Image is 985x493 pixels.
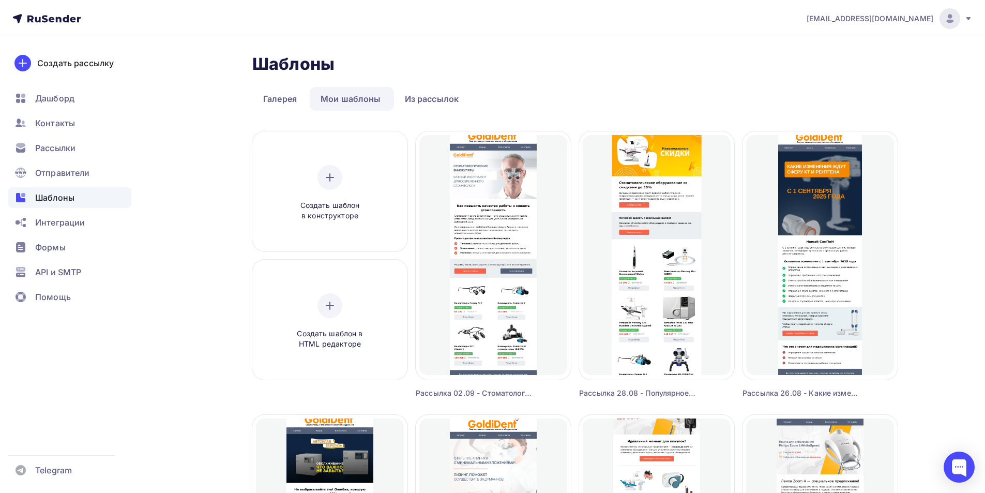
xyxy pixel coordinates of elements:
[8,187,131,208] a: Шаблоны
[281,328,379,350] span: Создать шаблон в HTML редакторе
[8,162,131,183] a: Отправители
[35,464,72,476] span: Telegram
[35,266,81,278] span: API и SMTP
[35,291,71,303] span: Помощь
[35,167,90,179] span: Отправители
[310,87,392,111] a: Мои шаблоны
[416,388,532,398] div: Рассылка 02.09 - Стоматологические бинокуляры: важный инструмент для современного стоматолога
[8,138,131,158] a: Рассылки
[742,388,859,398] div: Рассылка 26.08 - Какие изменения ждут сферу КТ и рентгена с [DATE]: [GEOGRAPHIC_DATA] 2.6.4115-25
[37,57,114,69] div: Создать рассылку
[35,216,85,229] span: Интеграции
[35,92,74,104] span: Дашборд
[252,87,308,111] a: Галерея
[807,13,933,24] span: [EMAIL_ADDRESS][DOMAIN_NAME]
[8,113,131,133] a: Контакты
[807,8,973,29] a: [EMAIL_ADDRESS][DOMAIN_NAME]
[394,87,470,111] a: Из рассылок
[579,388,695,398] div: Рассылка 28.08 - Популярное стоматологическое оборудование
[35,117,75,129] span: Контакты
[35,142,75,154] span: Рассылки
[8,237,131,258] a: Формы
[35,241,66,253] span: Формы
[35,191,74,204] span: Шаблоны
[281,200,379,221] span: Создать шаблон в конструкторе
[8,88,131,109] a: Дашборд
[252,54,335,74] h2: Шаблоны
